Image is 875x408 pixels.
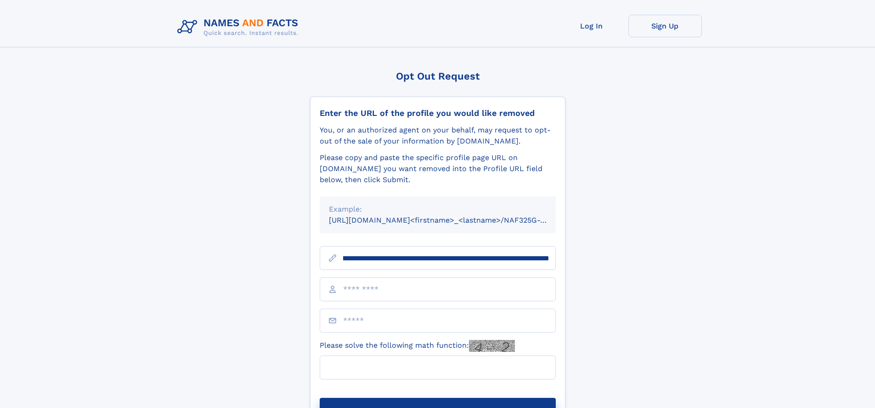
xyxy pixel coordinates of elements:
[320,108,556,118] div: Enter the URL of the profile you would like removed
[555,15,628,37] a: Log In
[329,204,547,215] div: Example:
[320,340,515,352] label: Please solve the following math function:
[320,125,556,147] div: You, or an authorized agent on your behalf, may request to opt-out of the sale of your informatio...
[320,152,556,185] div: Please copy and paste the specific profile page URL on [DOMAIN_NAME] you want removed into the Pr...
[310,70,565,82] div: Opt Out Request
[628,15,702,37] a: Sign Up
[329,216,573,224] small: [URL][DOMAIN_NAME]<firstname>_<lastname>/NAF325G-xxxxxxxx
[174,15,306,40] img: Logo Names and Facts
